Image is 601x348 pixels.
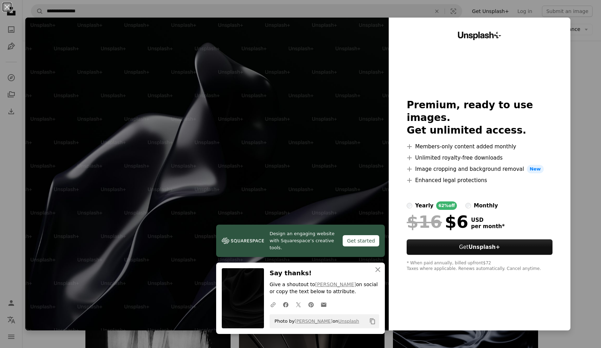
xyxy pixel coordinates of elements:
[527,165,544,173] span: New
[407,176,552,185] li: Enhanced legal protections
[415,201,433,210] div: yearly
[407,99,552,137] h2: Premium, ready to use images. Get unlimited access.
[305,297,317,311] a: Share on Pinterest
[407,165,552,173] li: Image cropping and background removal
[465,203,471,208] input: monthly
[271,316,359,327] span: Photo by on
[343,235,379,246] div: Get started
[407,213,468,231] div: $6
[471,223,505,230] span: per month *
[436,201,457,210] div: 62% off
[222,236,264,246] img: file-1606177908946-d1eed1cbe4f5image
[407,239,552,255] button: GetUnsplash+
[407,213,442,231] span: $16
[468,244,500,250] strong: Unsplash+
[407,260,552,272] div: * When paid annually, billed upfront $72 Taxes where applicable. Renews automatically. Cancel any...
[367,315,379,327] button: Copy to clipboard
[317,297,330,311] a: Share over email
[474,201,498,210] div: monthly
[407,142,552,151] li: Members-only content added monthly
[270,230,337,251] span: Design an engaging website with Squarespace’s creative tools.
[292,297,305,311] a: Share on Twitter
[216,225,385,257] a: Design an engaging website with Squarespace’s creative tools.Get started
[270,268,379,278] h3: Say thanks!
[338,318,359,324] a: Unsplash
[270,281,379,295] p: Give a shoutout to on social or copy the text below to attribute.
[279,297,292,311] a: Share on Facebook
[407,154,552,162] li: Unlimited royalty-free downloads
[471,217,505,223] span: USD
[315,282,356,287] a: [PERSON_NAME]
[407,203,412,208] input: yearly62%off
[295,318,332,324] a: [PERSON_NAME]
